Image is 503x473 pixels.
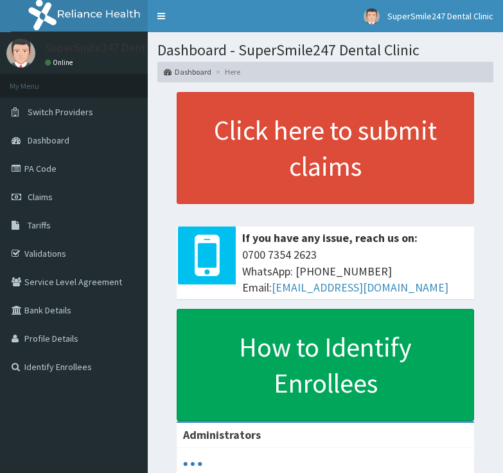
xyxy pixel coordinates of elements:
a: How to Identify Enrollees [177,309,474,421]
a: [EMAIL_ADDRESS][DOMAIN_NAME] [272,280,448,295]
span: Dashboard [28,134,69,146]
span: Switch Providers [28,106,93,118]
img: User Image [364,8,380,24]
span: SuperSmile247 Dental Clinic [387,10,493,22]
b: If you have any issue, reach us on: [242,230,418,245]
img: User Image [6,39,35,68]
span: Claims [28,191,53,203]
b: Administrators [183,427,261,442]
a: Online [45,58,76,67]
p: SuperSmile247 Dental Clinic [45,42,185,53]
a: Click here to submit claims [177,92,474,204]
a: Dashboard [164,66,211,77]
h1: Dashboard - SuperSmile247 Dental Clinic [157,42,493,59]
li: Here [213,66,240,77]
span: 0700 7354 2623 WhatsApp: [PHONE_NUMBER] Email: [242,246,468,296]
span: Tariffs [28,219,51,231]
